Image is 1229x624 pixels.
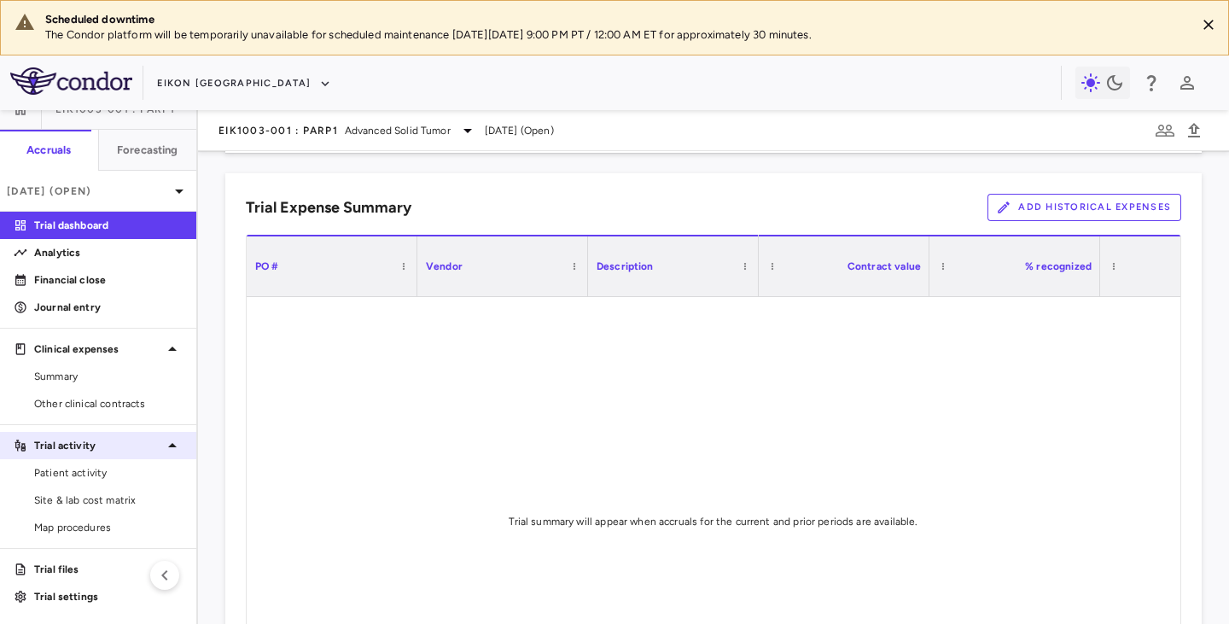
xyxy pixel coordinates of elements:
span: Other clinical contracts [34,396,183,411]
img: logo-full-SnFGN8VE.png [10,67,132,95]
span: Patient activity [34,465,183,481]
span: % recognized [1025,260,1092,272]
span: Map procedures [34,520,183,535]
span: Site & lab cost matrix [34,493,183,508]
p: Journal entry [34,300,183,315]
span: Vendor [426,260,463,272]
span: Summary [34,369,183,384]
span: Advanced Solid Tumor [345,123,451,138]
span: Description [597,260,654,272]
p: Trial settings [34,589,183,604]
div: Scheduled downtime [45,12,1182,27]
p: Clinical expenses [34,341,162,357]
h6: Trial Expense Summary [246,196,411,219]
p: Financial close [34,272,183,288]
p: [DATE] (Open) [7,184,169,199]
span: Contract value [847,260,921,272]
button: Close [1196,12,1221,38]
span: EIK1003-001 : PARP1 [218,124,338,137]
h6: Accruals [26,143,71,158]
p: The Condor platform will be temporarily unavailable for scheduled maintenance [DATE][DATE] 9:00 P... [45,27,1182,43]
p: Trial files [34,562,183,577]
p: Analytics [34,245,183,260]
h6: Forecasting [117,143,178,158]
p: Trial dashboard [34,218,183,233]
span: [DATE] (Open) [485,123,554,138]
button: Add Historical Expenses [987,194,1181,221]
p: Trial activity [34,438,162,453]
span: PO # [255,260,279,272]
button: Eikon [GEOGRAPHIC_DATA] [157,70,331,97]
